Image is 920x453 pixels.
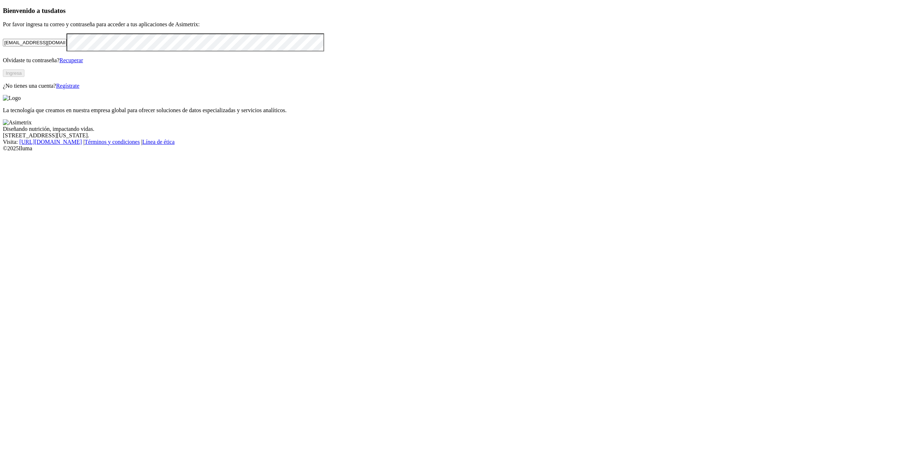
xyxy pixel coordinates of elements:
img: Logo [3,95,21,101]
a: [URL][DOMAIN_NAME] [19,139,82,145]
div: [STREET_ADDRESS][US_STATE]. [3,132,917,139]
h3: Bienvenido a tus [3,7,917,15]
p: La tecnología que creamos en nuestra empresa global para ofrecer soluciones de datos especializad... [3,107,917,114]
p: Por favor ingresa tu correo y contraseña para acceder a tus aplicaciones de Asimetrix: [3,21,917,28]
a: Términos y condiciones [84,139,140,145]
p: ¿No tienes una cuenta? [3,83,917,89]
img: Asimetrix [3,119,32,126]
button: Ingresa [3,69,24,77]
div: Visita : | | [3,139,917,145]
a: Recuperar [59,57,83,63]
div: Diseñando nutrición, impactando vidas. [3,126,917,132]
span: datos [50,7,66,14]
p: Olvidaste tu contraseña? [3,57,917,64]
a: Regístrate [56,83,79,89]
div: © 2025 Iluma [3,145,917,152]
a: Línea de ética [142,139,175,145]
input: Tu correo [3,39,66,46]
